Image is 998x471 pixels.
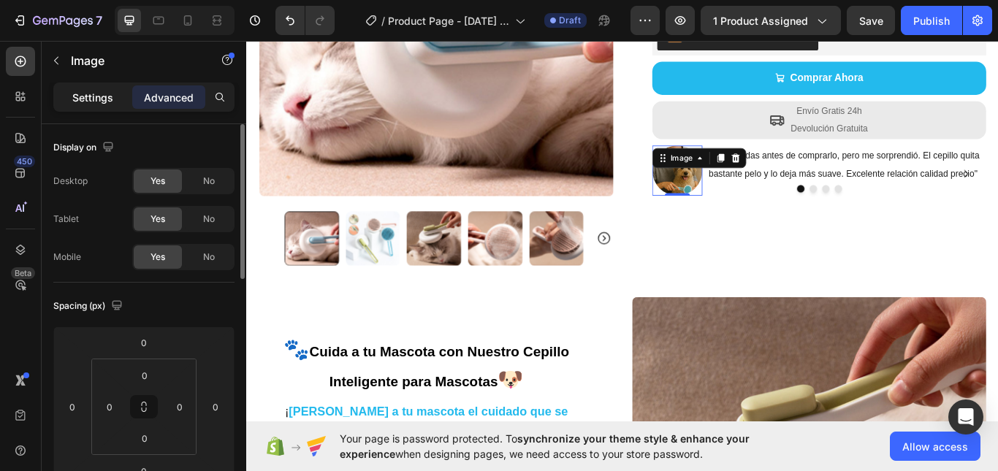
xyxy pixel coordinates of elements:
[656,172,665,181] button: Dot
[72,90,113,105] p: Settings
[538,132,854,165] span: "Tenía dudas antes de comprarlo, pero me sorprendió. El cepillo quita bastante pelo y lo deja más...
[701,6,841,35] button: 1 product assigned
[129,332,159,353] input: 0
[902,439,968,454] span: Allow access
[890,432,980,461] button: Allow access
[6,6,109,35] button: 7
[473,126,531,185] img: gempages_566682310770951249-c8fb1671-15cb-45ac-8f13-ceb551a24dd3.png
[633,37,719,58] div: Comprar Ahora
[53,250,81,264] div: Mobile
[205,396,226,418] input: 0
[246,37,998,425] iframe: Design area
[43,351,73,378] strong: 🐾
[203,212,215,226] span: No
[408,226,425,243] button: Carousel Next Arrow
[130,364,159,386] input: 0px
[96,12,102,29] p: 7
[33,429,375,462] strong: [PERSON_NAME] a tu mascota el cuidado que se merece
[340,431,807,462] span: Your page is password protected. To when designing pages, we need access to your store password.
[641,80,717,92] span: Envío Gratis 24h
[388,13,509,28] span: Product Page - [DATE] 12:00:49
[203,175,215,188] span: No
[73,358,376,410] strong: Cuida a tu Mascota con Nuestro Cepillo Inteligente para Mascotas
[11,267,35,279] div: Beta
[559,14,581,27] span: Draft
[14,156,35,167] div: 450
[340,432,750,460] span: synchronize your theme style & enhance your experience
[641,172,650,181] button: Dot
[130,427,159,449] input: 0px
[71,52,195,69] p: Image
[859,15,883,27] span: Save
[53,138,117,158] div: Display on
[634,101,724,112] span: Devolución Gratuita
[144,90,194,105] p: Advanced
[381,13,385,28] span: /
[901,6,962,35] button: Publish
[53,296,126,316] div: Spacing (px)
[491,134,522,148] div: Image
[53,175,88,188] div: Desktop
[45,429,49,444] span: ¡
[685,172,694,181] button: Dot
[169,396,191,418] input: 0px
[292,385,322,412] strong: 🐶
[275,6,335,35] div: Undo/Redo
[827,148,850,171] button: Carousel Next Arrow
[203,250,215,264] span: No
[847,6,895,35] button: Save
[151,175,165,188] span: Yes
[61,396,83,418] input: 0
[151,250,165,264] span: Yes
[948,399,983,434] div: Open Intercom Messenger
[473,28,862,67] button: Comprar Ahora
[913,13,950,28] div: Publish
[53,212,79,226] div: Tablet
[713,13,808,28] span: 1 product assigned
[99,396,121,418] input: 0px
[671,172,679,181] button: Dot
[151,212,165,226] span: Yes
